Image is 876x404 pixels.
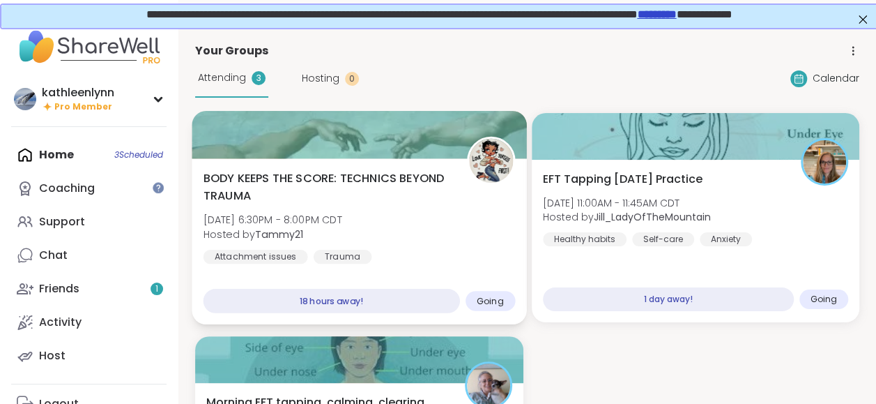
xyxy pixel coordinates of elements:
div: Healthy habits [543,232,627,246]
div: Friends [39,281,79,297]
div: Coaching [39,181,95,196]
b: Tammy21 [255,227,303,241]
div: Chat [39,248,68,263]
div: Self-care [632,232,694,246]
span: 1 [155,283,158,295]
a: Chat [11,239,167,272]
div: 0 [345,72,359,86]
div: Trauma [314,250,372,264]
span: BODY KEEPS THE SCORE: TECHNICS BEYOND TRAUMA [203,170,451,204]
img: Tammy21 [469,139,513,183]
span: Pro Member [54,101,112,113]
div: Activity [39,315,82,330]
span: Your Groups [195,43,268,59]
span: Hosted by [203,227,342,241]
span: Attending [198,70,246,85]
span: [DATE] 6:30PM - 8:00PM CDT [203,213,342,227]
span: [DATE] 11:00AM - 11:45AM CDT [543,196,711,210]
div: 3 [252,71,266,85]
span: EFT Tapping [DATE] Practice [543,171,702,188]
span: Hosting [302,71,339,86]
div: Host [39,348,66,364]
img: kathleenlynn [14,88,36,110]
img: Jill_LadyOfTheMountain [803,140,846,184]
div: Attachment issues [203,250,308,264]
div: 1 day away! [543,287,794,311]
a: Activity [11,306,167,339]
a: Coaching [11,172,167,205]
a: Host [11,339,167,373]
img: ShareWell Nav Logo [11,22,167,71]
div: 18 hours away! [203,289,460,313]
span: Going [477,295,504,306]
span: Hosted by [543,210,711,224]
a: Friends1 [11,272,167,306]
div: Support [39,214,85,230]
div: kathleenlynn [42,85,114,100]
span: Calendar [813,71,859,86]
iframe: Spotlight [153,182,164,193]
span: Going [810,294,837,305]
a: Support [11,205,167,239]
b: Jill_LadyOfTheMountain [594,210,711,224]
div: Anxiety [700,232,752,246]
